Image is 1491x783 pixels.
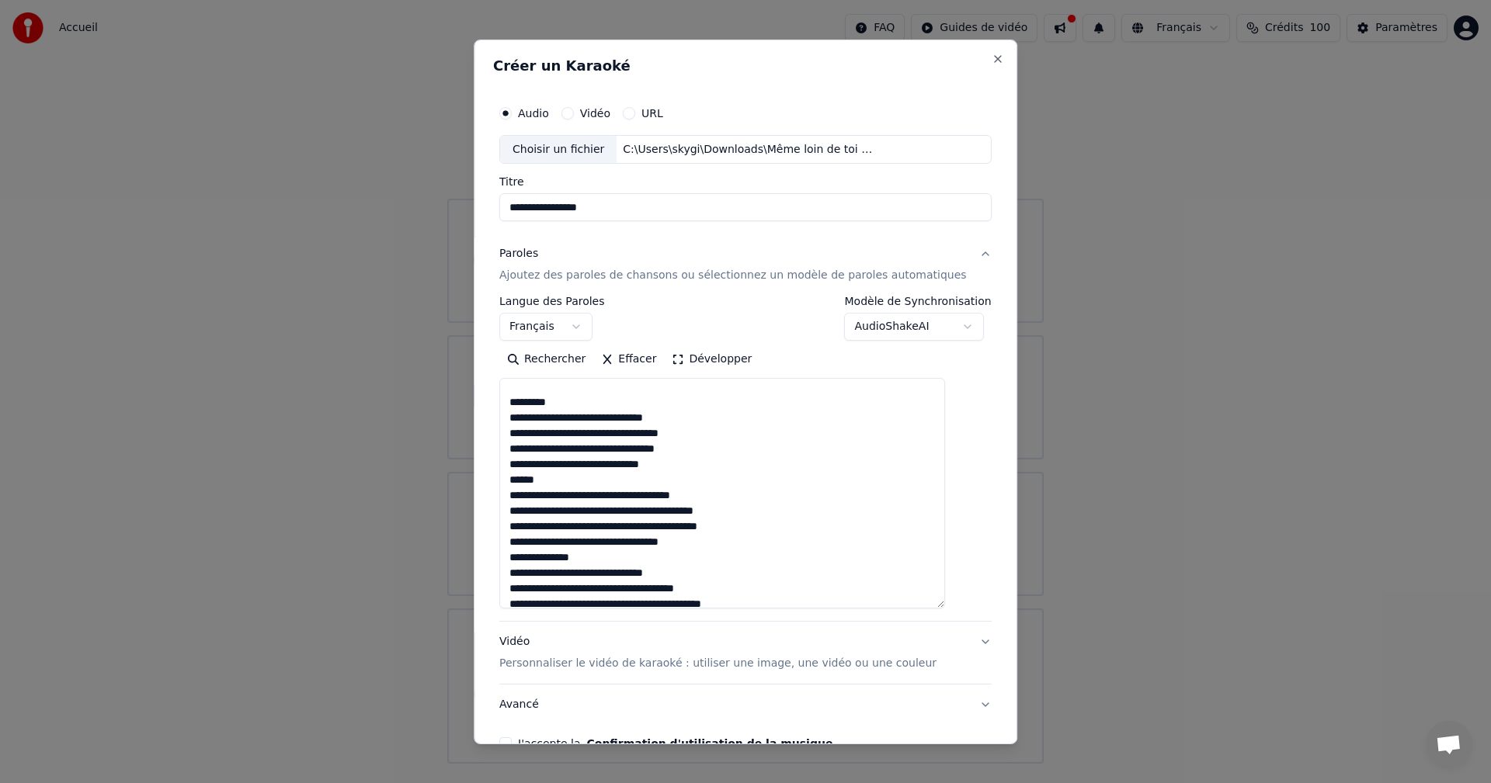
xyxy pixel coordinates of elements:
label: J'accepte la [518,738,832,749]
div: Paroles [499,246,538,262]
label: Vidéo [580,107,610,118]
label: Langue des Paroles [499,296,605,307]
button: J'accepte la [587,738,833,749]
label: Audio [518,107,549,118]
p: Ajoutez des paroles de chansons ou sélectionnez un modèle de paroles automatiques [499,268,967,283]
div: Choisir un fichier [500,135,617,163]
button: ParolesAjoutez des paroles de chansons ou sélectionnez un modèle de paroles automatiques [499,234,992,296]
button: Effacer [593,347,664,372]
button: Avancé [499,684,992,725]
button: Rechercher [499,347,593,372]
div: C:\Users\skygi\Downloads\Même loin de toi .mp3 [617,141,881,157]
button: VidéoPersonnaliser le vidéo de karaoké : utiliser une image, une vidéo ou une couleur [499,622,992,684]
div: ParolesAjoutez des paroles de chansons ou sélectionnez un modèle de paroles automatiques [499,296,992,621]
h2: Créer un Karaoké [493,58,998,72]
button: Développer [665,347,760,372]
div: Vidéo [499,634,937,671]
label: URL [641,107,663,118]
label: Modèle de Synchronisation [845,296,992,307]
p: Personnaliser le vidéo de karaoké : utiliser une image, une vidéo ou une couleur [499,656,937,671]
label: Titre [499,176,992,187]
